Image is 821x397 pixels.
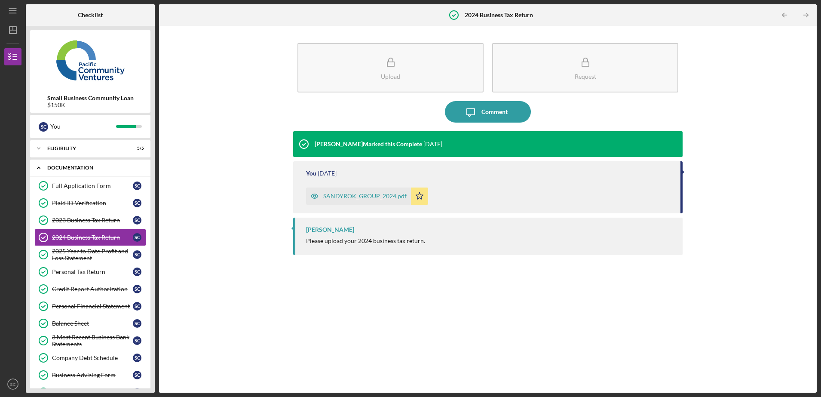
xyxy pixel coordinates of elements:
button: Upload [297,43,484,92]
div: Full Application Form [52,182,133,189]
div: S C [133,302,141,311]
button: SC [4,375,21,393]
div: S C [133,216,141,225]
div: Personal Tax Return [52,268,133,275]
div: Plaid ID Verification [52,200,133,206]
div: Documentation [47,165,140,170]
div: Company Debt Schedule [52,354,133,361]
div: [PERSON_NAME] [306,226,354,233]
div: S C [133,233,141,242]
div: 2023 Business Tax Return [52,217,133,224]
a: 2023 Business Tax ReturnSC [34,212,146,229]
div: S C [133,285,141,293]
div: S C [133,388,141,397]
div: S C [133,250,141,259]
img: Product logo [30,34,150,86]
div: Eligibility [47,146,123,151]
div: S C [133,199,141,207]
a: Plaid ID VerificationSC [34,194,146,212]
time: 2025-07-09 22:32 [318,170,337,177]
div: 2024 Business Tax Return [52,234,133,241]
div: S C [133,354,141,362]
a: 2024 Business Tax ReturnSC [34,229,146,246]
div: You [50,119,116,134]
text: SC [10,382,15,387]
a: Company Debt ScheduleSC [34,349,146,366]
a: Business Advising FormSC [34,366,146,384]
div: Credit Report Authorization [52,286,133,292]
div: Balance Sheet [52,320,133,327]
button: SANDYROK_GROUP_2024.pdf [306,188,428,205]
b: Small Business Community Loan [47,95,134,102]
div: S C [39,122,48,132]
a: Full Application FormSC [34,177,146,194]
div: SANDYROK_GROUP_2024.pdf [323,193,407,200]
div: 3 Most Recent Business Bank Statements [52,334,133,348]
div: S C [133,268,141,276]
a: Personal Tax ReturnSC [34,263,146,280]
b: 2024 Business Tax Return [465,12,533,18]
div: Comment [481,101,508,123]
a: Personal Financial StatementSC [34,298,146,315]
button: Request [492,43,678,92]
div: S C [133,319,141,328]
a: Balance SheetSC [34,315,146,332]
div: Upload [381,73,400,80]
div: Business Advising Form [52,372,133,379]
div: $150K [47,102,134,108]
div: [PERSON_NAME] Marked this Complete [315,141,422,148]
div: Please upload your 2024 business tax return. [306,237,425,244]
div: Personal Financial Statement [52,303,133,310]
div: S C [133,371,141,379]
a: 3 Most Recent Business Bank StatementsSC [34,332,146,349]
a: 2025 Year to Date Profit and Loss StatementSC [34,246,146,263]
div: Request [575,73,596,80]
div: S C [133,336,141,345]
button: Comment [445,101,531,123]
div: S C [133,182,141,190]
time: 2025-07-09 22:44 [423,141,442,148]
b: Checklist [78,12,103,18]
div: 2025 Year to Date Profit and Loss Statement [52,248,133,262]
div: You [306,170,316,177]
a: Credit Report AuthorizationSC [34,280,146,298]
div: 5 / 5 [129,146,144,151]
